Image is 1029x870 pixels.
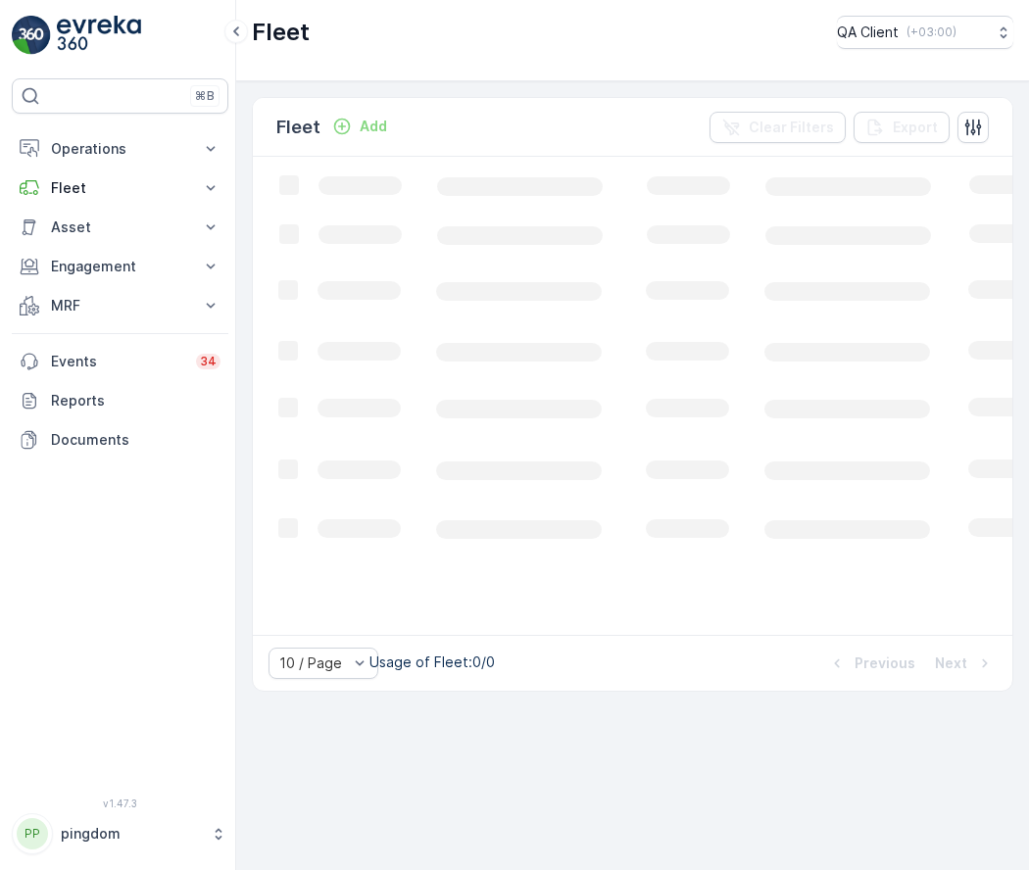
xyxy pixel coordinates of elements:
[12,16,51,55] img: logo
[854,112,950,143] button: Export
[855,653,915,673] p: Previous
[51,139,189,159] p: Operations
[51,217,189,237] p: Asset
[57,16,141,55] img: logo_light-DOdMpM7g.png
[837,23,899,42] p: QA Client
[710,112,846,143] button: Clear Filters
[12,169,228,208] button: Fleet
[51,257,189,276] p: Engagement
[360,117,387,136] p: Add
[12,342,228,381] a: Events34
[893,118,938,137] p: Export
[12,129,228,169] button: Operations
[369,652,495,672] p: Usage of Fleet : 0/0
[252,17,310,48] p: Fleet
[51,352,184,371] p: Events
[200,354,217,369] p: 34
[324,115,395,138] button: Add
[17,818,48,849] div: PP
[51,391,220,411] p: Reports
[12,208,228,247] button: Asset
[12,247,228,286] button: Engagement
[12,286,228,325] button: MRF
[51,178,189,198] p: Fleet
[12,797,228,809] span: v 1.47.3
[837,16,1013,49] button: QA Client(+03:00)
[51,430,220,450] p: Documents
[276,114,320,141] p: Fleet
[933,652,997,675] button: Next
[12,813,228,854] button: PPpingdom
[12,381,228,420] a: Reports
[12,420,228,459] a: Documents
[906,24,956,40] p: ( +03:00 )
[749,118,834,137] p: Clear Filters
[51,296,189,315] p: MRF
[195,88,215,104] p: ⌘B
[61,824,201,844] p: pingdom
[935,653,967,673] p: Next
[825,652,917,675] button: Previous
